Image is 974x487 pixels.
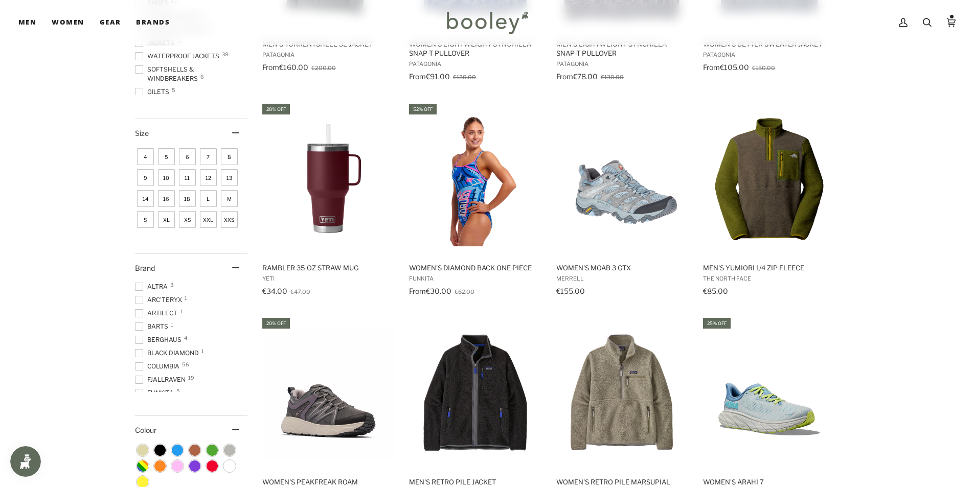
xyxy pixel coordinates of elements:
[154,460,166,472] span: Colour: Orange
[703,51,835,58] span: Patagonia
[555,326,690,461] img: Patagonia Women's Retro Pile Marsupial River Rock Green - Booley Galway
[170,282,173,287] span: 3
[426,72,450,81] span: €91.00
[720,63,749,72] span: €105.00
[221,211,238,228] span: Size: XXS
[10,446,41,477] iframe: Button to open loyalty program pop-up
[573,72,598,81] span: €78.00
[703,275,835,282] span: The North Face
[426,287,451,295] span: €30.00
[135,282,171,291] span: Altra
[455,288,474,295] span: €62.00
[752,64,775,72] span: €150.00
[262,287,287,295] span: €34.00
[261,102,396,299] a: Rambler 35 oz Straw Mug
[453,74,476,81] span: €130.00
[221,190,238,207] span: Size: M
[555,102,690,299] a: Women's Moab 3 GTX
[409,72,426,81] span: From
[409,287,426,295] span: From
[701,102,837,299] a: Men's Yumiori 1/4 Zip Fleece
[556,287,585,295] span: €155.00
[222,52,229,57] span: 38
[137,148,154,165] span: Size: 4
[409,263,541,272] span: Women's Diamond Back One Piece
[311,64,336,72] span: €200.00
[221,169,238,186] span: Size: 13
[135,309,180,318] span: Artilect
[262,104,290,114] div: 28% off
[262,318,290,329] div: 20% off
[262,51,395,58] span: Patagonia
[409,39,541,58] span: Women's Lightweight Synchilla Snap-T Pullover
[189,445,200,456] span: Colour: Brown
[262,275,395,282] span: YETI
[703,287,728,295] span: €85.00
[207,460,218,472] span: Colour: Red
[200,148,217,165] span: Size: 7
[154,445,166,456] span: Colour: Black
[158,169,175,186] span: Size: 10
[179,169,196,186] span: Size: 11
[200,190,217,207] span: Size: L
[200,74,204,79] span: 6
[555,111,690,246] img: Merrell Women's Moab 3 GTX Altitude - Booley Galway
[180,309,183,314] span: 1
[179,148,196,165] span: Size: 6
[556,263,689,272] span: Women's Moab 3 GTX
[136,17,170,28] span: Brands
[407,102,543,299] a: Women's Diamond Back One Piece
[176,388,180,393] span: 5
[18,17,36,28] span: Men
[703,318,731,329] div: 25% off
[556,60,689,67] span: Patagonia
[135,375,189,384] span: Fjallraven
[703,263,835,272] span: Men's Yumiori 1/4 Zip Fleece
[135,388,177,398] span: Funkita
[135,349,202,358] span: Black Diamond
[188,375,194,380] span: 19
[224,445,235,456] span: Colour: Grey
[185,295,187,300] span: 1
[158,211,175,228] span: Size: XL
[601,74,624,81] span: €130.00
[135,362,183,371] span: Columbia
[703,477,835,486] span: Women's Arahi 7
[135,129,149,137] span: Size
[172,460,183,472] span: Colour: Pink
[261,326,396,461] img: Columbia Women's Peakfreak Roam Waterproof City Grey / Granite Purple - Booley Galway
[407,326,543,461] img: Patagonia Men's Retro Pile Jacket Black / Forge Grey - Booley Galway
[701,326,837,461] img: Hoka Women's Arahi 7 Illusion / Dusk - Booley Galway
[261,111,396,246] img: Yeti Rambler 35 oz Straw Mug Wild Vine Red - Booley Galway
[189,460,200,472] span: Colour: Purple
[171,322,173,327] span: 1
[135,426,164,434] span: Colour
[137,460,148,472] span: Colour: Multicolour
[182,362,189,367] span: 56
[135,65,247,83] span: Softshells & Windbreakers
[279,63,308,72] span: €160.00
[137,445,148,456] span: Colour: Beige
[137,169,154,186] span: Size: 9
[137,190,154,207] span: Size: 14
[556,477,689,486] span: Women's Retro Pile Marsupial
[224,460,235,472] span: Colour: White
[262,63,279,72] span: From
[200,211,217,228] span: Size: XXL
[158,190,175,207] span: Size: 16
[172,87,175,92] span: 5
[409,60,541,67] span: Patagonia
[158,148,175,165] span: Size: 5
[290,288,310,295] span: €47.00
[135,335,185,344] span: Berghaus
[703,63,720,72] span: From
[172,445,183,456] span: Colour: Blue
[135,87,172,97] span: Gilets
[137,211,154,228] span: Size: S
[221,148,238,165] span: Size: 8
[701,111,837,246] img: The North Face Men's Yumiori 1/4 Zip Fleece New Taupe Green / Woodland Green / Deep Dijon - Boole...
[409,477,541,486] span: Men's Retro Pile Jacket
[556,39,689,58] span: Men's Lightweight Synchilla Snap-T Pullover
[100,17,121,28] span: Gear
[200,169,217,186] span: Size: 12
